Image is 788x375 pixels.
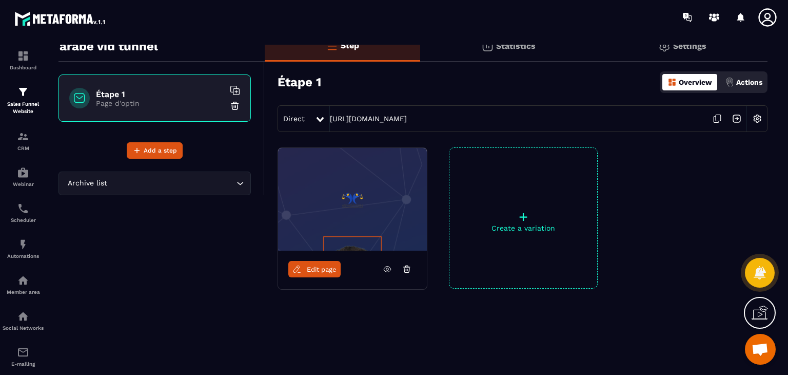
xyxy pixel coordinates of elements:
[747,109,767,128] img: setting-w.858f3a88.svg
[326,40,338,52] img: bars-o.4a397970.svg
[58,172,251,195] div: Search for option
[3,195,44,231] a: schedulerschedulerScheduler
[727,109,746,128] img: arrow-next.bcc2205e.svg
[127,142,183,159] button: Add a step
[3,181,44,187] p: Webinar
[3,123,44,159] a: formationformationCRM
[283,115,305,123] span: Direct
[17,310,29,323] img: social-network
[725,78,734,87] img: actions.d6e523a2.png
[481,40,494,52] img: stats.20deebd0.svg
[3,101,44,115] p: Sales Funnel Website
[679,78,712,86] p: Overview
[14,9,107,28] img: logo
[330,115,407,123] a: [URL][DOMAIN_NAME]
[288,261,341,277] a: Edit page
[278,148,427,251] img: image
[3,303,44,339] a: social-networksocial-networkSocial Networks
[736,78,762,86] p: Actions
[17,238,29,251] img: automations
[3,325,44,331] p: Social Networks
[3,65,44,70] p: Dashboard
[96,89,224,99] h6: Étape 1
[307,266,337,273] span: Edit page
[96,99,224,107] p: Page d'optin
[667,78,677,87] img: dashboard-orange.40269519.svg
[3,253,44,259] p: Automations
[230,101,240,111] img: trash
[496,41,536,51] p: Statistics
[17,346,29,359] img: email
[3,361,44,367] p: E-mailing
[3,78,44,123] a: formationformationSales Funnel Website
[3,42,44,78] a: formationformationDashboard
[3,217,44,223] p: Scheduler
[17,166,29,179] img: automations
[3,267,44,303] a: automationsautomationsMember area
[17,202,29,215] img: scheduler
[745,334,776,365] div: Open chat
[3,159,44,195] a: automationsautomationsWebinar
[17,274,29,287] img: automations
[3,289,44,295] p: Member area
[3,231,44,267] a: automationsautomationsAutomations
[673,41,706,51] p: Settings
[3,145,44,151] p: CRM
[144,145,177,156] span: Add a step
[65,178,109,189] span: Archive list
[278,75,321,89] h3: Étape 1
[17,86,29,98] img: formation
[341,41,359,50] p: Step
[60,36,158,57] p: arabe vid tunnel
[449,210,597,224] p: +
[109,178,234,189] input: Search for option
[17,130,29,143] img: formation
[17,50,29,62] img: formation
[658,40,671,52] img: setting-gr.5f69749f.svg
[449,224,597,232] p: Create a variation
[3,339,44,374] a: emailemailE-mailing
